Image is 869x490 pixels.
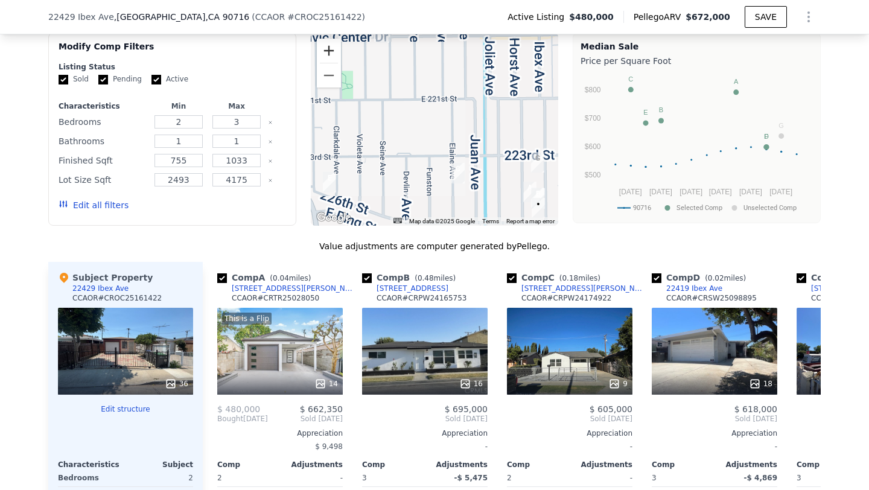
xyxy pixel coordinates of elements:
[255,12,285,22] span: CCAOR
[676,204,722,212] text: Selected Comp
[59,133,147,150] div: Bathrooms
[58,469,123,486] div: Bedrooms
[128,469,193,486] div: 2
[217,404,260,414] span: $ 480,000
[59,40,286,62] div: Modify Comp Filters
[282,469,343,486] div: -
[570,460,632,469] div: Adjustments
[608,378,628,390] div: 9
[585,142,601,151] text: $600
[619,188,642,196] text: [DATE]
[739,188,762,196] text: [DATE]
[268,139,273,144] button: Clear
[222,313,272,325] div: This is a Flip
[521,293,612,303] div: CCAOR # CRPW24174922
[643,109,648,116] text: E
[362,284,448,293] a: [STREET_ADDRESS]
[323,172,336,192] div: 22335 Clarkdale Ave
[507,474,512,482] span: 2
[734,78,739,85] text: A
[410,274,460,282] span: ( miles)
[581,40,813,52] div: Median Sale
[217,414,243,424] span: Bought
[652,460,715,469] div: Comp
[217,428,343,438] div: Appreciation
[59,171,147,188] div: Lot Size Sqft
[666,284,722,293] div: 22419 Ibex Ave
[58,272,153,284] div: Subject Property
[634,11,686,23] span: Pellego ARV
[232,284,357,293] div: [STREET_ADDRESS][PERSON_NAME]
[418,274,434,282] span: 0.48
[797,5,821,29] button: Show Options
[507,272,605,284] div: Comp C
[652,438,777,455] div: -
[268,178,273,183] button: Clear
[649,188,672,196] text: [DATE]
[268,120,273,125] button: Clear
[555,274,605,282] span: ( miles)
[58,460,126,469] div: Characteristics
[532,198,545,218] div: 22429 Ibex Ave
[652,414,777,424] span: Sold [DATE]
[362,428,488,438] div: Appreciation
[377,293,467,303] div: CCAOR # CRPW24165753
[205,12,249,22] span: , CA 90716
[585,86,601,94] text: $800
[425,460,488,469] div: Adjustments
[315,442,343,451] span: $ 9,498
[268,159,273,164] button: Clear
[507,460,570,469] div: Comp
[508,11,569,23] span: Active Listing
[362,460,425,469] div: Comp
[151,74,188,84] label: Active
[314,210,354,226] a: Open this area in Google Maps (opens a new window)
[797,460,859,469] div: Comp
[765,133,769,140] text: F
[59,74,89,84] label: Sold
[459,378,483,390] div: 16
[743,204,797,212] text: Unselected Comp
[708,274,724,282] span: 0.02
[217,284,357,293] a: [STREET_ADDRESS][PERSON_NAME]
[165,378,188,390] div: 36
[507,438,632,455] div: -
[581,52,813,69] div: Price per Square Foot
[314,210,354,226] img: Google
[393,218,402,223] button: Keyboard shortcuts
[98,74,142,84] label: Pending
[628,75,633,83] text: C
[126,460,193,469] div: Subject
[666,293,757,303] div: CCAOR # CRSW25098895
[523,182,536,202] div: 22410 Horst Ave
[633,204,651,212] text: 90716
[569,11,614,23] span: $480,000
[362,272,460,284] div: Comp B
[317,63,341,87] button: Zoom out
[507,428,632,438] div: Appreciation
[797,474,801,482] span: 3
[217,474,222,482] span: 2
[252,11,365,23] div: ( )
[232,293,319,303] div: CCAOR # CRTR25028050
[273,274,289,282] span: 0.04
[217,414,268,424] div: [DATE]
[280,460,343,469] div: Adjustments
[409,218,475,224] span: Map data ©2025 Google
[652,474,657,482] span: 3
[585,171,601,179] text: $500
[585,114,601,122] text: $700
[652,272,751,284] div: Comp D
[59,152,147,169] div: Finished Sqft
[769,188,792,196] text: [DATE]
[680,188,702,196] text: [DATE]
[210,101,263,111] div: Max
[521,284,647,293] div: [STREET_ADDRESS][PERSON_NAME]
[745,6,787,28] button: SAVE
[749,378,772,390] div: 18
[59,101,147,111] div: Characteristics
[59,75,68,84] input: Sold
[715,460,777,469] div: Adjustments
[98,75,108,84] input: Pending
[709,188,732,196] text: [DATE]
